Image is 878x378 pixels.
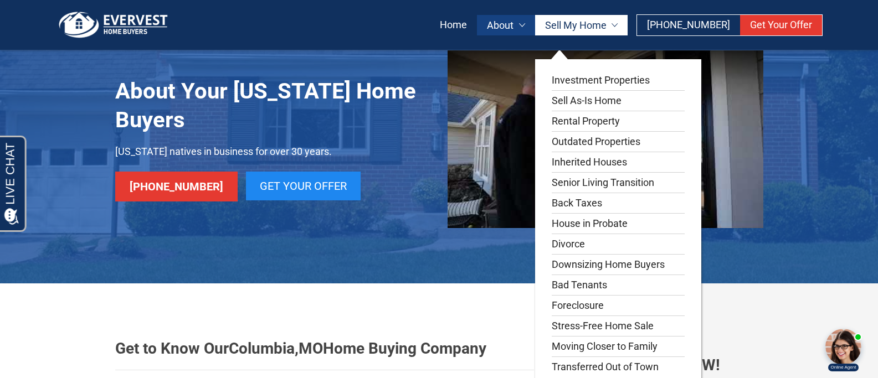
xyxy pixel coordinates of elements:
span: Opens a chat window [27,9,89,23]
a: Stress-Free Home Sale [552,316,685,336]
h2: Get to Know Our , Home Buying Company [115,339,534,359]
a: Rental Property [552,111,685,131]
a: Foreclosure [552,296,685,315]
a: Transferred Out of Town [552,357,685,377]
img: logo.png [55,11,172,39]
a: Outdated Properties [552,132,685,152]
a: Divorce [552,234,685,254]
span: [PHONE_NUMBER] [130,180,223,193]
h1: About Your [US_STATE] Home Buyers [115,77,431,134]
a: Bad Tenants [552,275,685,295]
a: Sell As-Is Home [552,91,685,111]
a: Moving Closer to Family [552,336,685,356]
a: Sell My Home [535,15,628,35]
a: [PHONE_NUMBER] [637,15,740,35]
a: Downsizing Home Buyers [552,255,685,275]
iframe: Chat Invitation [690,289,867,372]
a: House in Probate [552,214,685,234]
p: [US_STATE] natives in business for over 30 years. [115,143,431,160]
a: Get Your Offer [740,15,822,35]
a: Investment Properties [552,70,685,90]
a: Senior Living Transition [552,173,685,193]
a: Home [430,15,477,35]
a: Inherited Houses [552,152,685,172]
span: MO [299,339,323,358]
span: Columbia [229,339,295,358]
a: Get Your Offer [246,172,361,200]
a: Back Taxes [552,193,685,213]
a: About [477,15,535,35]
span: [PHONE_NUMBER] [647,19,730,30]
a: [PHONE_NUMBER] [115,172,238,201]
